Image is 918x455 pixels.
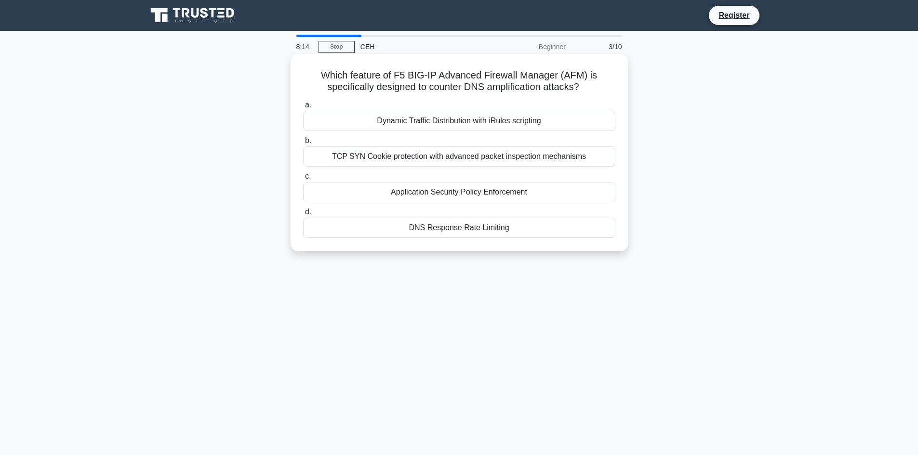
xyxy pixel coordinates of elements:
[305,101,311,109] span: a.
[487,37,572,56] div: Beginner
[305,208,311,216] span: d.
[305,172,311,180] span: c.
[303,182,615,202] div: Application Security Policy Enforcement
[302,69,616,93] h5: Which feature of F5 BIG-IP Advanced Firewall Manager (AFM) is specifically designed to counter DN...
[291,37,319,56] div: 8:14
[319,41,355,53] a: Stop
[305,136,311,144] span: b.
[303,146,615,167] div: TCP SYN Cookie protection with advanced packet inspection mechanisms
[355,37,487,56] div: CEH
[572,37,628,56] div: 3/10
[303,111,615,131] div: Dynamic Traffic Distribution with iRules scripting
[713,9,755,21] a: Register
[303,218,615,238] div: DNS Response Rate Limiting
